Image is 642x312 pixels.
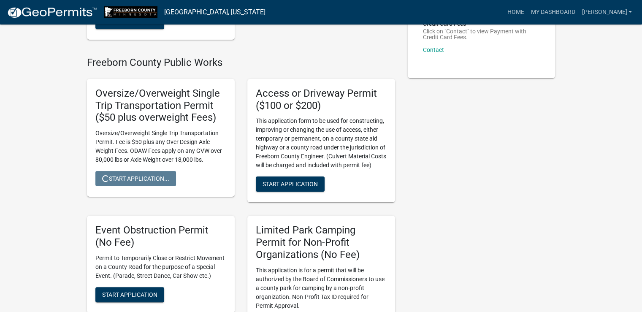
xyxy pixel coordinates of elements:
a: Contact [423,46,444,53]
h5: Limited Park Camping Permit for Non-Profit Organizations (No Fee) [256,224,387,260]
p: Credit Card Fees [423,21,540,27]
h4: Freeborn County Public Works [87,57,395,69]
a: Home [504,4,527,20]
p: This application is for a permit that will be authorized by the Board of Commissioners to use a c... [256,266,387,310]
p: Click on "Contact" to view Payment with Credit Card Fees. [423,28,540,40]
a: [GEOGRAPHIC_DATA], [US_STATE] [164,5,265,19]
button: Start Application [256,176,325,192]
p: Oversize/Overweight Single Trip Transportation Permit. Fee is $50 plus any Over Design Axle Weigh... [95,129,226,164]
p: This application form to be used for constructing, improving or changing the use of access, eithe... [256,117,387,170]
a: [PERSON_NAME] [578,4,635,20]
h5: Oversize/Overweight Single Trip Transportation Permit ($50 plus overweight Fees) [95,87,226,124]
span: Start Application [263,181,318,187]
img: Freeborn County, Minnesota [104,6,157,18]
span: Start Application... [102,175,169,182]
h5: Event Obstruction Permit (No Fee) [95,224,226,249]
h5: Access or Driveway Permit ($100 or $200) [256,87,387,112]
a: My Dashboard [527,4,578,20]
button: Start Application... [95,171,176,186]
span: Start Application [102,291,157,298]
p: Permit to Temporarily Close or Restrict Movement on a County Road for the purpose of a Special Ev... [95,254,226,280]
span: Start Application [102,18,157,25]
button: Start Application [95,287,164,302]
